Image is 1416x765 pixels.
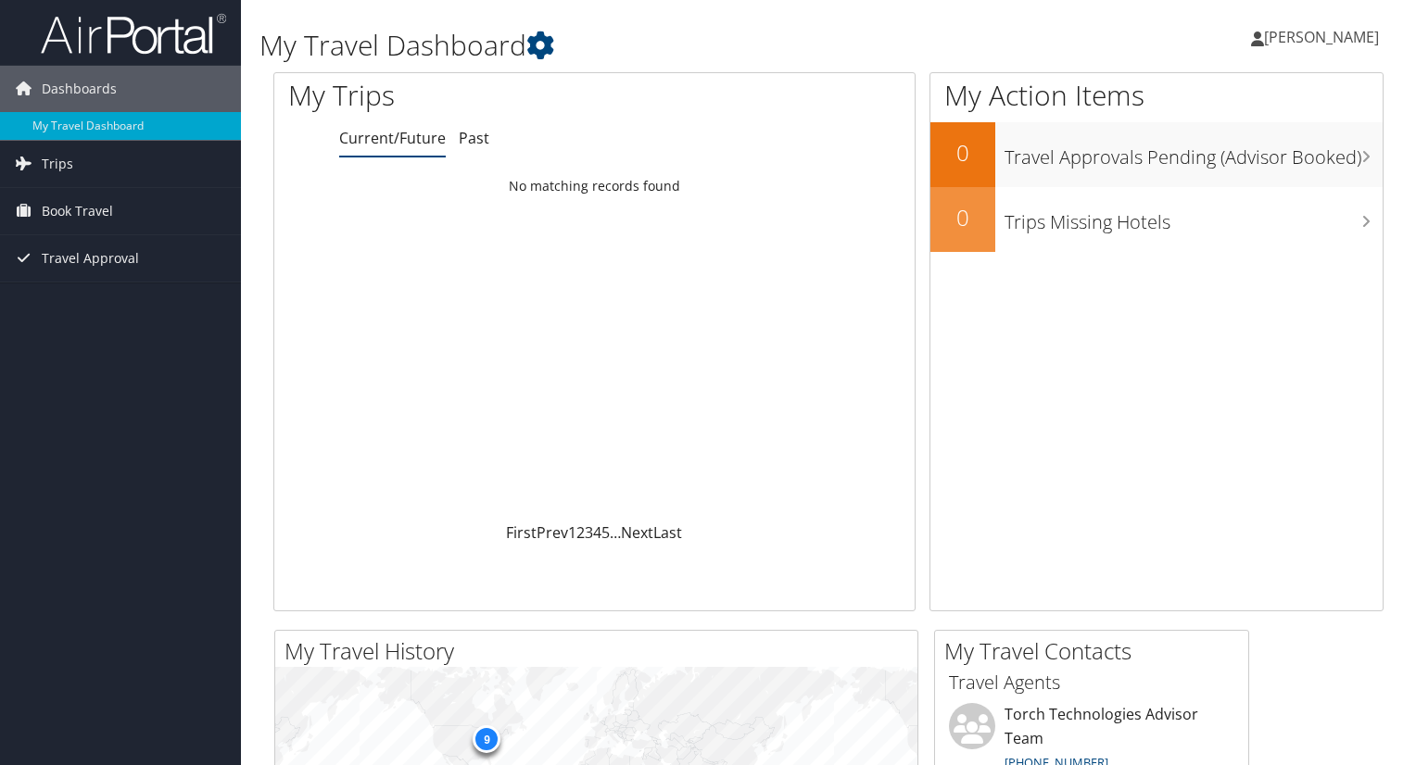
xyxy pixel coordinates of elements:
a: Last [653,522,682,543]
h2: 0 [930,202,995,233]
a: Next [621,522,653,543]
a: 5 [601,522,610,543]
a: 2 [576,522,585,543]
a: First [506,522,537,543]
span: Book Travel [42,188,113,234]
div: 9 [473,724,500,752]
a: 4 [593,522,601,543]
img: airportal-logo.png [41,12,226,56]
h2: 0 [930,137,995,169]
h1: My Trips [288,76,634,115]
td: No matching records found [274,169,915,203]
h3: Trips Missing Hotels [1005,200,1383,235]
h3: Travel Approvals Pending (Advisor Booked) [1005,135,1383,170]
h3: Travel Agents [949,670,1234,696]
a: 1 [568,522,576,543]
span: Dashboards [42,66,117,112]
a: Prev [537,522,568,543]
a: 3 [585,522,593,543]
a: 0Travel Approvals Pending (Advisor Booked) [930,122,1383,187]
h2: My Travel Contacts [944,635,1248,667]
a: Past [459,128,489,148]
h1: My Action Items [930,76,1383,115]
a: Current/Future [339,128,446,148]
span: … [610,522,621,543]
span: Travel Approval [42,235,139,282]
a: [PERSON_NAME] [1251,9,1397,65]
h1: My Travel Dashboard [259,26,1018,65]
h2: My Travel History [284,635,917,667]
a: 0Trips Missing Hotels [930,187,1383,252]
span: [PERSON_NAME] [1264,27,1379,47]
span: Trips [42,141,73,187]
